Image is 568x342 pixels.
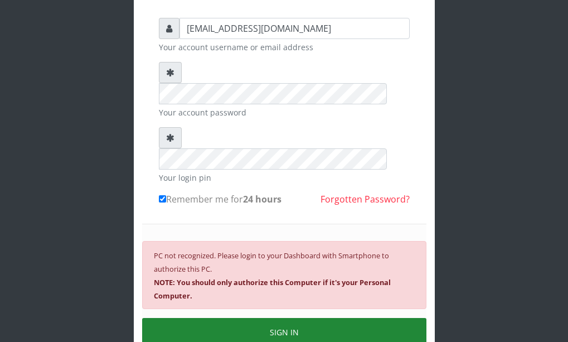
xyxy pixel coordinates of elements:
[321,193,410,205] a: Forgotten Password?
[154,277,391,301] b: NOTE: You should only authorize this Computer if it's your Personal Computer.
[243,193,281,205] b: 24 hours
[159,172,410,184] small: Your login pin
[154,251,391,301] small: PC not recognized. Please login to your Dashboard with Smartphone to authorize this PC.
[159,192,281,206] label: Remember me for
[159,41,410,53] small: Your account username or email address
[179,18,410,39] input: Username or email address
[159,195,166,203] input: Remember me for24 hours
[159,107,410,118] small: Your account password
